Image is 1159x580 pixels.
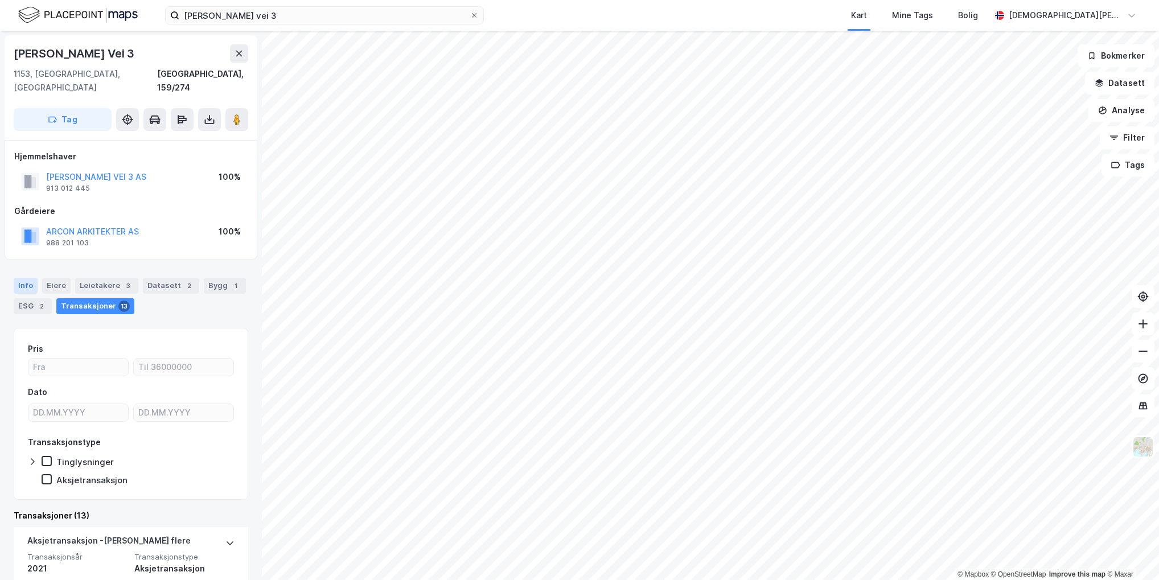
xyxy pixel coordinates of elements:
[14,67,157,94] div: 1153, [GEOGRAPHIC_DATA], [GEOGRAPHIC_DATA]
[14,278,38,294] div: Info
[14,108,112,131] button: Tag
[1088,99,1154,122] button: Analyse
[230,280,241,291] div: 1
[46,184,90,193] div: 913 012 445
[75,278,138,294] div: Leietakere
[36,301,47,312] div: 2
[179,7,470,24] input: Søk på adresse, matrikkel, gårdeiere, leietakere eller personer
[1102,525,1159,580] iframe: Chat Widget
[56,456,114,467] div: Tinglysninger
[134,359,233,376] input: Til 36000000
[1100,126,1154,149] button: Filter
[28,435,101,449] div: Transaksjonstype
[122,280,134,291] div: 3
[957,570,989,578] a: Mapbox
[27,534,191,552] div: Aksjetransaksjon - [PERSON_NAME] flere
[219,225,241,238] div: 100%
[14,204,248,218] div: Gårdeiere
[892,9,933,22] div: Mine Tags
[204,278,246,294] div: Bygg
[28,404,128,421] input: DD.MM.YYYY
[143,278,199,294] div: Datasett
[42,278,71,294] div: Eiere
[14,509,248,523] div: Transaksjoner (13)
[46,238,89,248] div: 988 201 103
[56,475,128,486] div: Aksjetransaksjon
[851,9,867,22] div: Kart
[1049,570,1105,578] a: Improve this map
[28,385,47,399] div: Dato
[1078,44,1154,67] button: Bokmerker
[1009,9,1123,22] div: [DEMOGRAPHIC_DATA][PERSON_NAME]
[56,298,134,314] div: Transaksjoner
[183,280,195,291] div: 2
[27,562,128,575] div: 2021
[134,404,233,421] input: DD.MM.YYYY
[958,9,978,22] div: Bolig
[1102,154,1154,176] button: Tags
[14,44,137,63] div: [PERSON_NAME] Vei 3
[14,298,52,314] div: ESG
[134,552,235,562] span: Transaksjonstype
[219,170,241,184] div: 100%
[118,301,130,312] div: 13
[1132,436,1154,458] img: Z
[18,5,138,25] img: logo.f888ab2527a4732fd821a326f86c7f29.svg
[27,552,128,562] span: Transaksjonsår
[1085,72,1154,94] button: Datasett
[28,359,128,376] input: Fra
[134,562,235,575] div: Aksjetransaksjon
[14,150,248,163] div: Hjemmelshaver
[28,342,43,356] div: Pris
[991,570,1046,578] a: OpenStreetMap
[157,67,248,94] div: [GEOGRAPHIC_DATA], 159/274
